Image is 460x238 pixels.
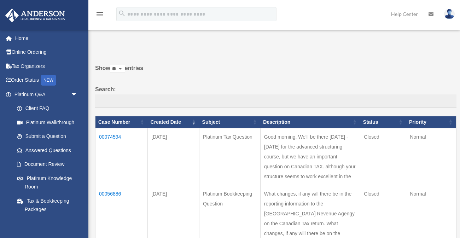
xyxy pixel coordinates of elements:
[10,129,85,144] a: Submit a Question
[5,31,88,45] a: Home
[148,116,199,128] th: Created Date: activate to sort column ascending
[406,116,456,128] th: Priority: activate to sort column ascending
[444,9,455,19] img: User Pic
[10,157,85,172] a: Document Review
[10,171,85,194] a: Platinum Knowledge Room
[148,128,199,185] td: [DATE]
[95,85,456,108] label: Search:
[95,10,104,18] i: menu
[95,116,148,128] th: Case Number: activate to sort column ascending
[199,116,261,128] th: Subject: activate to sort column ascending
[199,128,261,185] td: Platinum Tax Question
[95,63,456,80] label: Show entries
[260,116,360,128] th: Description: activate to sort column ascending
[71,87,85,102] span: arrow_drop_down
[10,101,85,116] a: Client FAQ
[360,128,406,185] td: Closed
[95,12,104,18] a: menu
[5,73,88,88] a: Order StatusNEW
[110,65,125,73] select: Showentries
[95,128,148,185] td: 00074594
[118,10,126,17] i: search
[5,59,88,73] a: Tax Organizers
[10,143,81,157] a: Answered Questions
[41,75,56,86] div: NEW
[260,128,360,185] td: Good morning, We'll be there [DATE] - [DATE] for the advanced structuring course, but we have an ...
[3,8,67,22] img: Anderson Advisors Platinum Portal
[406,128,456,185] td: Normal
[10,194,85,216] a: Tax & Bookkeeping Packages
[360,116,406,128] th: Status: activate to sort column ascending
[10,115,85,129] a: Platinum Walkthrough
[5,45,88,59] a: Online Ordering
[5,87,85,101] a: Platinum Q&Aarrow_drop_down
[95,94,456,108] input: Search:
